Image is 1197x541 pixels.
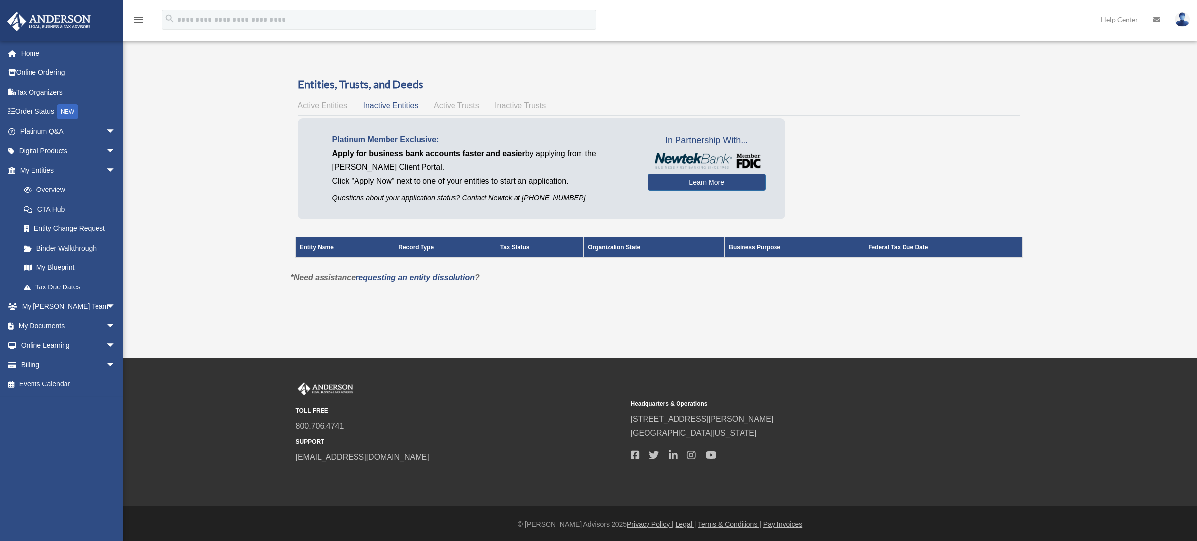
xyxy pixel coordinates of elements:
[106,141,126,161] span: arrow_drop_down
[763,520,802,528] a: Pay Invoices
[627,520,674,528] a: Privacy Policy |
[106,122,126,142] span: arrow_drop_down
[123,518,1197,531] div: © [PERSON_NAME] Advisors 2025
[584,237,725,257] th: Organization State
[332,174,633,188] p: Click "Apply Now" next to one of your entities to start an application.
[106,316,126,336] span: arrow_drop_down
[296,382,355,395] img: Anderson Advisors Platinum Portal
[164,13,175,24] i: search
[7,336,130,355] a: Online Learningarrow_drop_down
[496,237,584,257] th: Tax Status
[295,237,394,257] th: Entity Name
[725,237,864,257] th: Business Purpose
[648,133,766,149] span: In Partnership With...
[434,101,479,110] span: Active Trusts
[14,277,126,297] a: Tax Due Dates
[296,437,624,447] small: SUPPORT
[298,77,1020,92] h3: Entities, Trusts, and Deeds
[14,238,126,258] a: Binder Walkthrough
[495,101,546,110] span: Inactive Trusts
[106,297,126,317] span: arrow_drop_down
[296,453,429,461] a: [EMAIL_ADDRESS][DOMAIN_NAME]
[7,297,130,317] a: My [PERSON_NAME] Teamarrow_drop_down
[7,82,130,102] a: Tax Organizers
[864,237,1022,257] th: Federal Tax Due Date
[57,104,78,119] div: NEW
[332,147,633,174] p: by applying from the [PERSON_NAME] Client Portal.
[7,316,130,336] a: My Documentsarrow_drop_down
[394,237,496,257] th: Record Type
[363,101,418,110] span: Inactive Entities
[296,406,624,416] small: TOLL FREE
[106,336,126,356] span: arrow_drop_down
[332,192,633,204] p: Questions about your application status? Contact Newtek at [PHONE_NUMBER]
[7,160,126,180] a: My Entitiesarrow_drop_down
[676,520,696,528] a: Legal |
[7,43,130,63] a: Home
[631,429,757,437] a: [GEOGRAPHIC_DATA][US_STATE]
[7,141,130,161] a: Digital Productsarrow_drop_down
[7,355,130,375] a: Billingarrow_drop_down
[133,17,145,26] a: menu
[356,273,475,282] a: requesting an entity dissolution
[298,101,347,110] span: Active Entities
[631,399,959,409] small: Headquarters & Operations
[296,422,344,430] a: 800.706.4741
[106,355,126,375] span: arrow_drop_down
[106,160,126,181] span: arrow_drop_down
[698,520,761,528] a: Terms & Conditions |
[631,415,774,423] a: [STREET_ADDRESS][PERSON_NAME]
[291,273,480,282] em: *Need assistance ?
[14,199,126,219] a: CTA Hub
[332,149,525,158] span: Apply for business bank accounts faster and easier
[7,375,130,394] a: Events Calendar
[7,122,130,141] a: Platinum Q&Aarrow_drop_down
[14,258,126,278] a: My Blueprint
[14,219,126,239] a: Entity Change Request
[7,102,130,122] a: Order StatusNEW
[133,14,145,26] i: menu
[1175,12,1190,27] img: User Pic
[4,12,94,31] img: Anderson Advisors Platinum Portal
[7,63,130,83] a: Online Ordering
[14,180,121,200] a: Overview
[332,133,633,147] p: Platinum Member Exclusive:
[648,174,766,191] a: Learn More
[653,153,761,169] img: NewtekBankLogoSM.png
